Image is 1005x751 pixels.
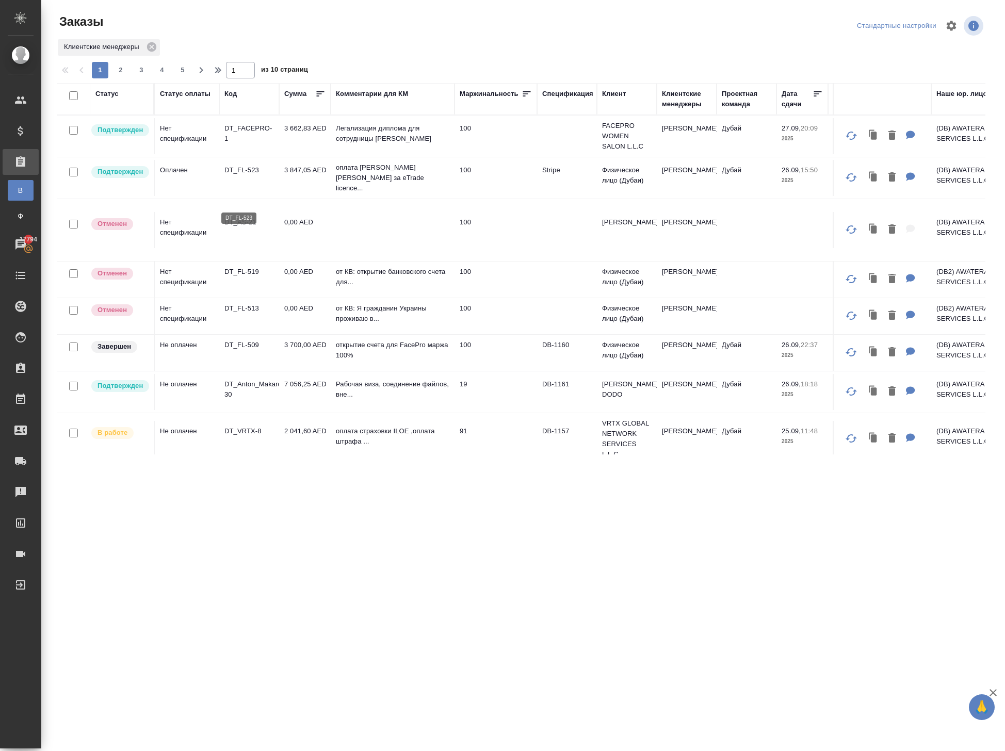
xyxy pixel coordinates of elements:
[224,303,274,314] p: DT_FL-513
[13,185,28,195] span: В
[717,160,776,196] td: Дубай
[883,269,901,290] button: Удалить
[284,89,306,99] div: Сумма
[90,340,149,354] div: Выставляет КМ при направлении счета или после выполнения всех работ/сдачи заказа клиенту. Окончат...
[662,89,711,109] div: Клиентские менеджеры
[98,341,131,352] p: Завершен
[224,379,274,400] p: DT_Anton_Makarov_DODO-30
[455,335,537,371] td: 100
[8,206,34,226] a: Ф
[537,160,597,196] td: Stripe
[224,426,274,436] p: DT_VRTX-8
[657,118,717,154] td: [PERSON_NAME]
[154,65,170,75] span: 4
[864,342,883,363] button: Клонировать
[883,428,901,449] button: Удалить
[801,427,818,435] p: 11:48
[864,381,883,402] button: Клонировать
[839,303,864,328] button: Обновить
[98,428,127,438] p: В работе
[602,121,652,152] p: FACEPRO WOMEN SALON L.L.C
[336,89,408,99] div: Комментарии для КМ
[174,65,191,75] span: 5
[657,374,717,410] td: [PERSON_NAME]
[901,428,920,449] button: Для КМ: оплата страховки ILOE ,оплата штрафа Дарьи - 400 аед, изменение договора - 2 человека, до...
[782,350,823,361] p: 2025
[883,381,901,402] button: Удалить
[112,62,129,78] button: 2
[717,421,776,457] td: Дубай
[801,341,818,349] p: 22:37
[883,167,901,188] button: Удалить
[155,212,219,248] td: Нет спецификации
[155,262,219,298] td: Нет спецификации
[98,381,143,391] p: Подтвержден
[782,436,823,447] p: 2025
[901,381,920,402] button: Для КМ: Рабочая виза, соединение файлов, внесение изменений в договор
[657,212,717,248] td: [PERSON_NAME]
[155,118,219,154] td: Нет спецификации
[455,212,537,248] td: 100
[883,125,901,146] button: Удалить
[901,342,920,363] button: Для КМ: открытие счета для FacePro маржа 100%
[455,262,537,298] td: 100
[801,380,818,388] p: 18:18
[13,234,43,244] span: 17794
[455,118,537,154] td: 100
[883,305,901,326] button: Удалить
[279,160,331,196] td: 3 847,05 AED
[657,335,717,371] td: [PERSON_NAME]
[602,165,652,186] p: Физическое лицо (Дубаи)
[98,125,143,135] p: Подтвержден
[279,212,331,248] td: 0,00 AED
[602,418,652,460] p: VRTX GLOBAL NETWORK SERVICES L.L.C
[839,217,864,242] button: Обновить
[336,162,449,193] p: оплата [PERSON_NAME][PERSON_NAME] за eTrade licence...
[602,267,652,287] p: Физическое лицо (Дубаи)
[155,335,219,371] td: Не оплачен
[602,217,652,227] p: [PERSON_NAME]
[155,298,219,334] td: Нет спецификации
[224,340,274,350] p: DT_FL-509
[717,335,776,371] td: Дубай
[939,13,964,38] span: Настроить таблицу
[602,340,652,361] p: Физическое лицо (Дубаи)
[537,374,597,410] td: DB-1161
[801,124,818,132] p: 20:09
[336,379,449,400] p: Рабочая виза, соединение файлов, вне...
[279,262,331,298] td: 0,00 AED
[133,62,150,78] button: 3
[839,379,864,404] button: Обновить
[155,374,219,410] td: Не оплачен
[864,269,883,290] button: Клонировать
[160,89,210,99] div: Статус оплаты
[839,165,864,190] button: Обновить
[3,232,39,257] a: 17794
[279,374,331,410] td: 7 056,25 AED
[90,165,149,179] div: Выставляет КМ после уточнения всех необходимых деталей и получения согласия клиента на запуск. С ...
[839,123,864,148] button: Обновить
[336,267,449,287] p: от КВ: открытие банковского счета для...
[964,16,985,36] span: Посмотреть информацию
[782,427,801,435] p: 25.09,
[901,269,920,290] button: Для КМ: от КВ: открытие банковского счета для физического лица; возможно позже потребуется для юр
[279,421,331,457] td: 2 041,60 AED
[460,89,518,99] div: Маржинальность
[98,219,127,229] p: Отменен
[537,335,597,371] td: DB-1160
[782,341,801,349] p: 26.09,
[901,125,920,146] button: Для КМ: Легализация диплома для сотрудницы Алия
[13,211,28,221] span: Ф
[782,166,801,174] p: 26.09,
[602,89,626,99] div: Клиент
[174,62,191,78] button: 5
[90,123,149,137] div: Выставляет КМ после уточнения всех необходимых деталей и получения согласия клиента на запуск. С ...
[155,160,219,196] td: Оплачен
[602,379,652,400] p: [PERSON_NAME] DODO
[98,305,127,315] p: Отменен
[839,340,864,365] button: Обновить
[782,89,813,109] div: Дата сдачи
[657,421,717,457] td: [PERSON_NAME]
[542,89,593,99] div: Спецификация
[602,303,652,324] p: Физическое лицо (Дубаи)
